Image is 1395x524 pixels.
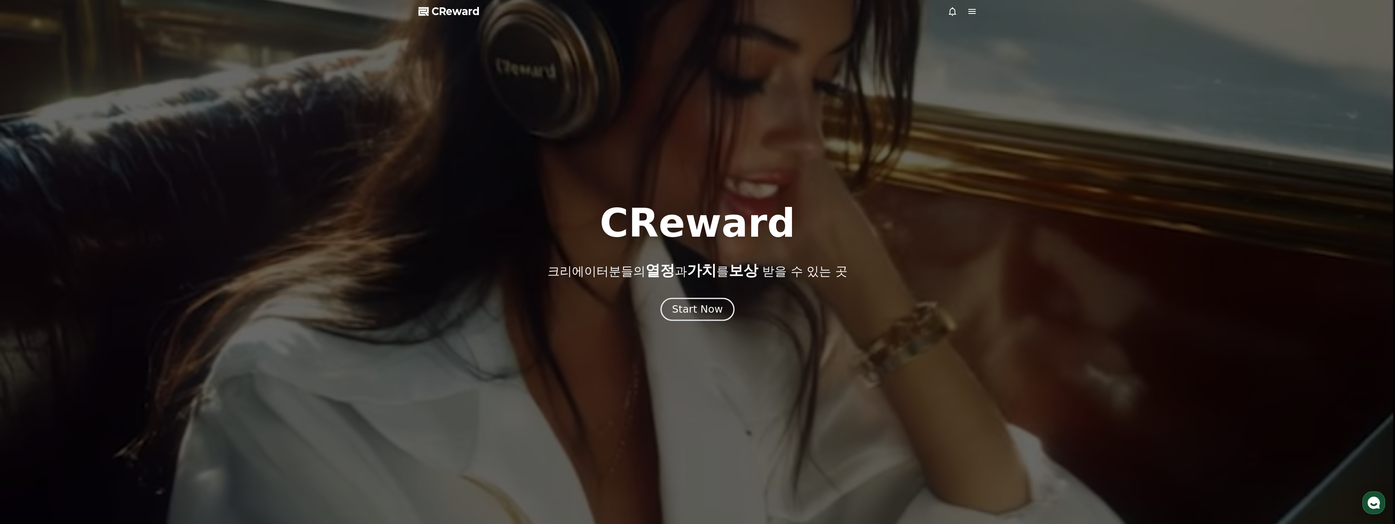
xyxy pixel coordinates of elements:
span: 열정 [645,262,675,279]
span: 설정 [126,271,136,278]
p: 크리에이터분들의 과 를 받을 수 있는 곳 [547,262,847,279]
span: CReward [432,5,480,18]
a: Start Now [662,306,733,314]
span: 보상 [729,262,758,279]
span: 홈 [26,271,31,278]
a: 홈 [2,259,54,279]
span: 대화 [75,271,85,278]
div: Start Now [672,302,723,316]
button: Start Now [661,298,734,321]
h1: CReward [600,204,795,243]
a: 설정 [105,259,157,279]
a: 대화 [54,259,105,279]
a: CReward [418,5,480,18]
span: 가치 [687,262,716,279]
